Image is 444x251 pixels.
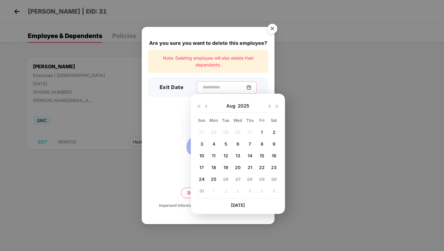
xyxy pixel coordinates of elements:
img: svg+xml;base64,PHN2ZyB4bWxucz0iaHR0cDovL3d3dy53My5vcmcvMjAwMC9zdmciIHdpZHRoPSI1NiIgaGVpZ2h0PSI1Ni... [264,21,281,38]
span: 7 [249,141,251,147]
div: Are you sure you want to delete this employee? [148,39,268,47]
span: 17 [199,165,204,170]
div: Thu [245,117,255,123]
div: Note: Deleting employee will also delete their dependents. [148,50,268,73]
span: 16 [272,153,276,158]
span: 11 [212,153,216,158]
span: 12 [224,153,228,158]
span: 21 [248,165,252,170]
span: 24 [199,177,204,182]
h3: Exit Date [160,83,184,91]
span: 18 [212,165,216,170]
span: [DATE] [231,202,245,208]
span: 23 [271,165,277,170]
span: 14 [248,153,252,158]
img: svg+xml;base64,PHN2ZyB4bWxucz0iaHR0cDovL3d3dy53My5vcmcvMjAwMC9zdmciIHdpZHRoPSIyMjQiIGhlaWdodD0iMT... [174,114,243,162]
img: svg+xml;base64,PHN2ZyBpZD0iRHJvcGRvd24tMzJ4MzIiIHhtbG5zPSJodHRwOi8vd3d3LnczLm9yZy8yMDAwL3N2ZyIgd2... [204,104,209,109]
img: svg+xml;base64,PHN2ZyB4bWxucz0iaHR0cDovL3d3dy53My5vcmcvMjAwMC9zdmciIHdpZHRoPSIxNiIgaGVpZ2h0PSIxNi... [274,104,279,109]
span: 3 [200,141,203,147]
span: 13 [236,153,240,158]
span: 25 [211,177,216,182]
span: 2025 [238,103,249,109]
span: 5 [224,141,227,147]
div: Important! Information once deleted, can’t be recovered. [159,203,257,209]
div: Mon [208,117,219,123]
span: 8 [261,141,263,147]
span: 10 [199,153,204,158]
img: svg+xml;base64,PHN2ZyBpZD0iRHJvcGRvd24tMzJ4MzIiIHhtbG5zPSJodHRwOi8vd3d3LnczLm9yZy8yMDAwL3N2ZyIgd2... [267,104,272,109]
span: 1 [261,130,263,135]
div: Fri [257,117,267,123]
span: 19 [224,165,228,170]
div: Wed [232,117,243,123]
span: 4 [212,141,215,147]
span: 2 [273,130,275,135]
div: Tue [220,117,231,123]
button: Delete permanently [181,188,235,198]
button: Close [264,21,280,38]
span: 9 [273,141,275,147]
img: svg+xml;base64,PHN2ZyBpZD0iQ2FsZW5kYXItMzJ4MzIiIHhtbG5zPSJodHRwOi8vd3d3LnczLm9yZy8yMDAwL3N2ZyIgd2... [246,85,251,90]
span: 6 [237,141,239,147]
span: 22 [259,165,265,170]
img: svg+xml;base64,PHN2ZyB4bWxucz0iaHR0cDovL3d3dy53My5vcmcvMjAwMC9zdmciIHdpZHRoPSIxNiIgaGVpZ2h0PSIxNi... [196,104,201,109]
div: Sat [269,117,279,123]
span: 15 [260,153,264,158]
span: Aug [226,103,238,109]
div: Sun [196,117,207,123]
span: 20 [235,165,241,170]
